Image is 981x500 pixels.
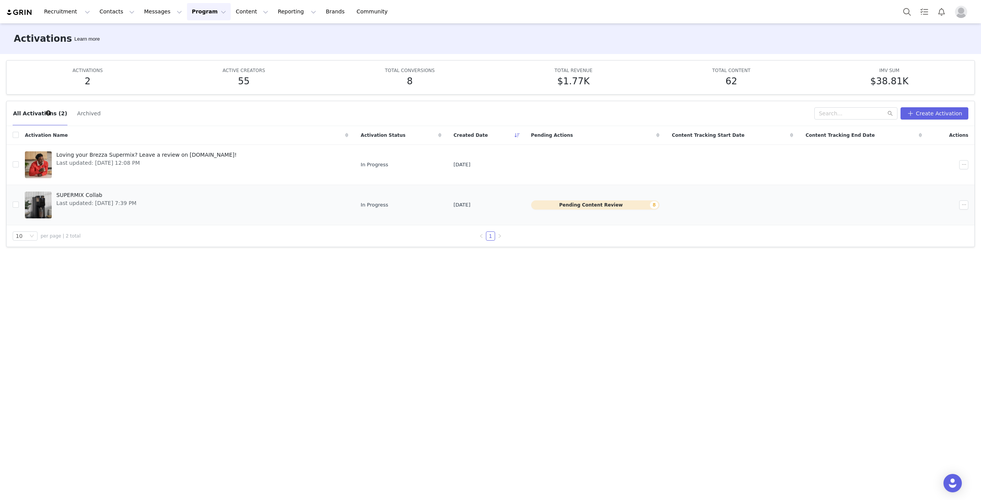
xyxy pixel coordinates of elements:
[238,74,250,88] h5: 55
[139,3,187,20] button: Messages
[672,132,745,139] span: Content Tracking Start Date
[486,232,495,240] a: 1
[901,107,968,120] button: Create Activation
[56,151,237,159] span: Loving your Brezza Supermix? Leave a review on [DOMAIN_NAME]!
[712,68,751,73] span: TOTAL CONTENT
[814,107,897,120] input: Search...
[943,474,962,492] div: Open Intercom Messenger
[361,201,388,209] span: In Progress
[39,3,95,20] button: Recruitment
[56,199,136,207] span: Last updated: [DATE] 7:39 PM
[933,3,950,20] button: Notifications
[16,232,23,240] div: 10
[352,3,396,20] a: Community
[486,231,495,241] li: 1
[273,3,321,20] button: Reporting
[454,132,488,139] span: Created Date
[56,159,237,167] span: Last updated: [DATE] 12:08 PM
[916,3,933,20] a: Tasks
[361,132,405,139] span: Activation Status
[870,74,909,88] h5: $38.81K
[223,68,265,73] span: ACTIVE CREATORS
[477,231,486,241] li: Previous Page
[187,3,231,20] button: Program
[14,32,72,46] h3: Activations
[41,233,80,239] span: per page | 2 total
[407,74,413,88] h5: 8
[321,3,351,20] a: Brands
[887,111,893,116] i: icon: search
[25,132,68,139] span: Activation Name
[479,234,484,238] i: icon: left
[495,231,504,241] li: Next Page
[56,191,136,199] span: SUPERMIX Collab
[25,190,348,220] a: SUPERMIX CollabLast updated: [DATE] 7:39 PM
[361,161,388,169] span: In Progress
[95,3,139,20] button: Contacts
[928,127,974,143] div: Actions
[557,74,589,88] h5: $1.77K
[554,68,592,73] span: TOTAL REVENUE
[955,6,967,18] img: placeholder-profile.jpg
[454,161,471,169] span: [DATE]
[531,200,660,210] button: Pending Content Review8
[13,107,67,120] button: All Activations (2)
[30,234,34,239] i: icon: down
[950,6,975,18] button: Profile
[805,132,875,139] span: Content Tracking End Date
[531,132,573,139] span: Pending Actions
[6,9,33,16] img: grin logo
[45,110,52,116] div: Tooltip anchor
[25,149,348,180] a: Loving your Brezza Supermix? Leave a review on [DOMAIN_NAME]!Last updated: [DATE] 12:08 PM
[73,35,101,43] div: Tooltip anchor
[454,201,471,209] span: [DATE]
[231,3,273,20] button: Content
[72,68,103,73] span: ACTIVATIONS
[879,68,900,73] span: IMV SUM
[85,74,90,88] h5: 2
[725,74,737,88] h5: 62
[77,107,101,120] button: Archived
[385,68,435,73] span: TOTAL CONVERSIONS
[497,234,502,238] i: icon: right
[899,3,915,20] button: Search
